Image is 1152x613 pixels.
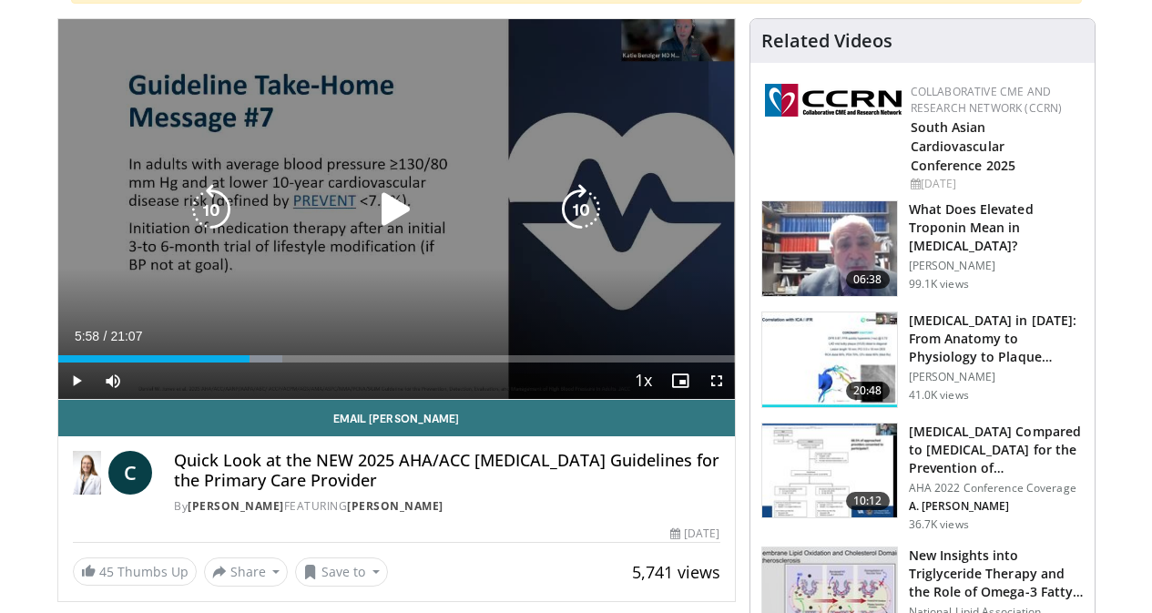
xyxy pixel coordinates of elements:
[762,201,897,296] img: 98daf78a-1d22-4ebe-927e-10afe95ffd94.150x105_q85_crop-smart_upscale.jpg
[765,84,902,117] img: a04ee3ba-8487-4636-b0fb-5e8d268f3737.png.150x105_q85_autocrop_double_scale_upscale_version-0.2.png
[58,355,735,363] div: Progress Bar
[909,200,1084,255] h3: What Does Elevated Troponin Mean in [MEDICAL_DATA]?
[909,481,1084,496] p: AHA 2022 Conference Coverage
[909,547,1084,601] h3: New Insights into Triglyceride Therapy and the Role of Omega-3 Fatty…
[73,451,102,495] img: Dr. Catherine P. Benziger
[204,557,289,587] button: Share
[762,312,897,407] img: 823da73b-7a00-425d-bb7f-45c8b03b10c3.150x105_q85_crop-smart_upscale.jpg
[626,363,662,399] button: Playback Rate
[95,363,131,399] button: Mute
[911,118,1016,174] a: South Asian Cardiovascular Conference 2025
[104,329,107,343] span: /
[662,363,698,399] button: Enable picture-in-picture mode
[909,499,1084,514] p: A. [PERSON_NAME]
[846,382,890,400] span: 20:48
[761,200,1084,297] a: 06:38 What Does Elevated Troponin Mean in [MEDICAL_DATA]? [PERSON_NAME] 99.1K views
[110,329,142,343] span: 21:07
[909,277,969,291] p: 99.1K views
[99,563,114,580] span: 45
[698,363,735,399] button: Fullscreen
[632,561,720,583] span: 5,741 views
[846,492,890,510] span: 10:12
[762,424,897,518] img: 7c0f9b53-1609-4588-8498-7cac8464d722.150x105_q85_crop-smart_upscale.jpg
[909,312,1084,366] h3: [MEDICAL_DATA] in [DATE]: From Anatomy to Physiology to Plaque Burden and …
[846,271,890,289] span: 06:38
[73,557,197,586] a: 45 Thumbs Up
[295,557,388,587] button: Save to
[58,363,95,399] button: Play
[58,400,735,436] a: Email [PERSON_NAME]
[188,498,284,514] a: [PERSON_NAME]
[108,451,152,495] a: C
[911,176,1080,192] div: [DATE]
[174,498,719,515] div: By FEATURING
[174,451,719,490] h4: Quick Look at the NEW 2025 AHA/ACC [MEDICAL_DATA] Guidelines for the Primary Care Provider
[761,312,1084,408] a: 20:48 [MEDICAL_DATA] in [DATE]: From Anatomy to Physiology to Plaque Burden and … [PERSON_NAME] 4...
[75,329,99,343] span: 5:58
[909,370,1084,384] p: [PERSON_NAME]
[347,498,443,514] a: [PERSON_NAME]
[909,423,1084,477] h3: [MEDICAL_DATA] Compared to [MEDICAL_DATA] for the Prevention of…
[761,423,1084,532] a: 10:12 [MEDICAL_DATA] Compared to [MEDICAL_DATA] for the Prevention of… AHA 2022 Conference Covera...
[761,30,892,52] h4: Related Videos
[909,517,969,532] p: 36.7K views
[911,84,1063,116] a: Collaborative CME and Research Network (CCRN)
[58,19,735,400] video-js: Video Player
[909,388,969,403] p: 41.0K views
[909,259,1084,273] p: [PERSON_NAME]
[670,526,719,542] div: [DATE]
